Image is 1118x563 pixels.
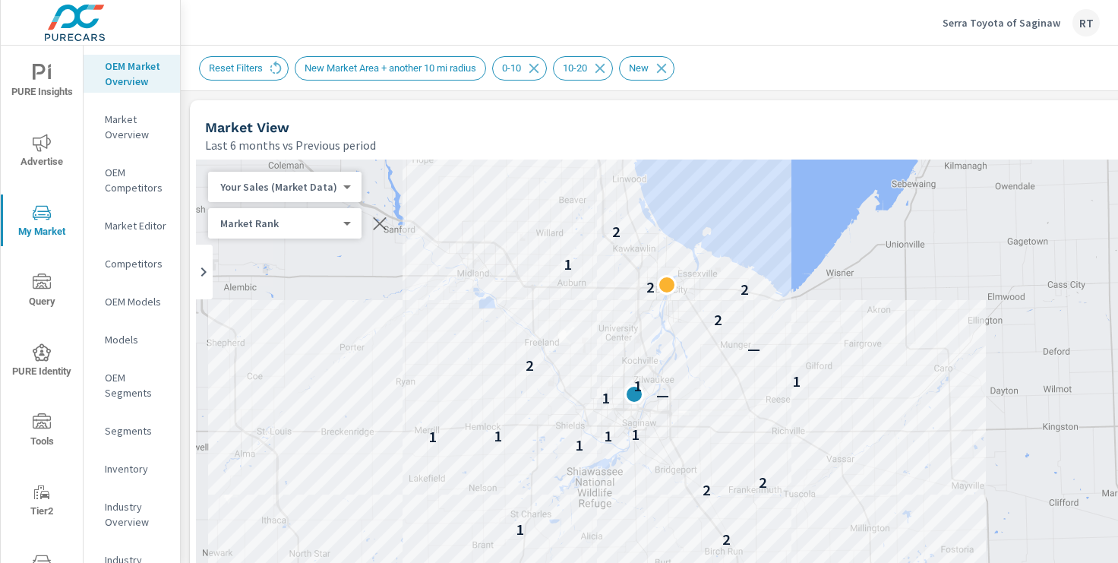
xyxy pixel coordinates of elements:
[84,214,180,237] div: Market Editor
[612,223,621,241] p: 2
[646,278,655,296] p: 2
[84,290,180,313] div: OEM Models
[747,340,760,358] p: —
[792,372,801,391] p: 1
[105,461,168,476] p: Inventory
[526,356,534,375] p: 2
[105,256,168,271] p: Competitors
[554,62,596,74] span: 10-20
[84,328,180,351] div: Models
[1072,9,1100,36] div: RT
[105,165,168,195] p: OEM Competitors
[759,473,767,492] p: 2
[220,180,337,194] p: Your Sales (Market Data)
[105,499,168,530] p: Industry Overview
[220,217,337,230] p: Market Rank
[84,419,180,442] div: Segments
[492,56,547,81] div: 0-10
[516,520,524,539] p: 1
[84,366,180,404] div: OEM Segments
[200,62,272,74] span: Reset Filters
[84,108,180,146] div: Market Overview
[105,332,168,347] p: Models
[493,62,530,74] span: 0-10
[428,428,437,446] p: 1
[105,218,168,233] p: Market Editor
[602,389,610,407] p: 1
[295,62,485,74] span: New Market Area + another 10 mi radius
[84,252,180,275] div: Competitors
[604,427,612,445] p: 1
[205,136,376,154] p: Last 6 months vs Previous period
[943,16,1060,30] p: Serra Toyota of Saginaw
[553,56,613,81] div: 10-20
[84,457,180,480] div: Inventory
[105,294,168,309] p: OEM Models
[633,377,642,395] p: 1
[105,423,168,438] p: Segments
[741,280,749,299] p: 2
[575,436,583,454] p: 1
[494,427,502,445] p: 1
[703,481,711,499] p: 2
[5,483,78,520] span: Tier2
[5,64,78,101] span: PURE Insights
[205,119,289,135] h5: Market View
[714,311,722,329] p: 2
[620,62,658,74] span: New
[5,413,78,451] span: Tools
[5,204,78,241] span: My Market
[84,161,180,199] div: OEM Competitors
[631,425,640,444] p: 1
[105,112,168,142] p: Market Overview
[84,55,180,93] div: OEM Market Overview
[84,495,180,533] div: Industry Overview
[208,217,349,231] div: Your Sales (Market Data)
[564,255,572,274] p: 1
[5,343,78,381] span: PURE Identity
[5,134,78,171] span: Advertise
[208,180,349,195] div: Your Sales (Market Data)
[5,274,78,311] span: Query
[722,530,731,549] p: 2
[105,370,168,400] p: OEM Segments
[656,386,669,404] p: —
[199,56,289,81] div: Reset Filters
[105,59,168,89] p: OEM Market Overview
[619,56,674,81] div: New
